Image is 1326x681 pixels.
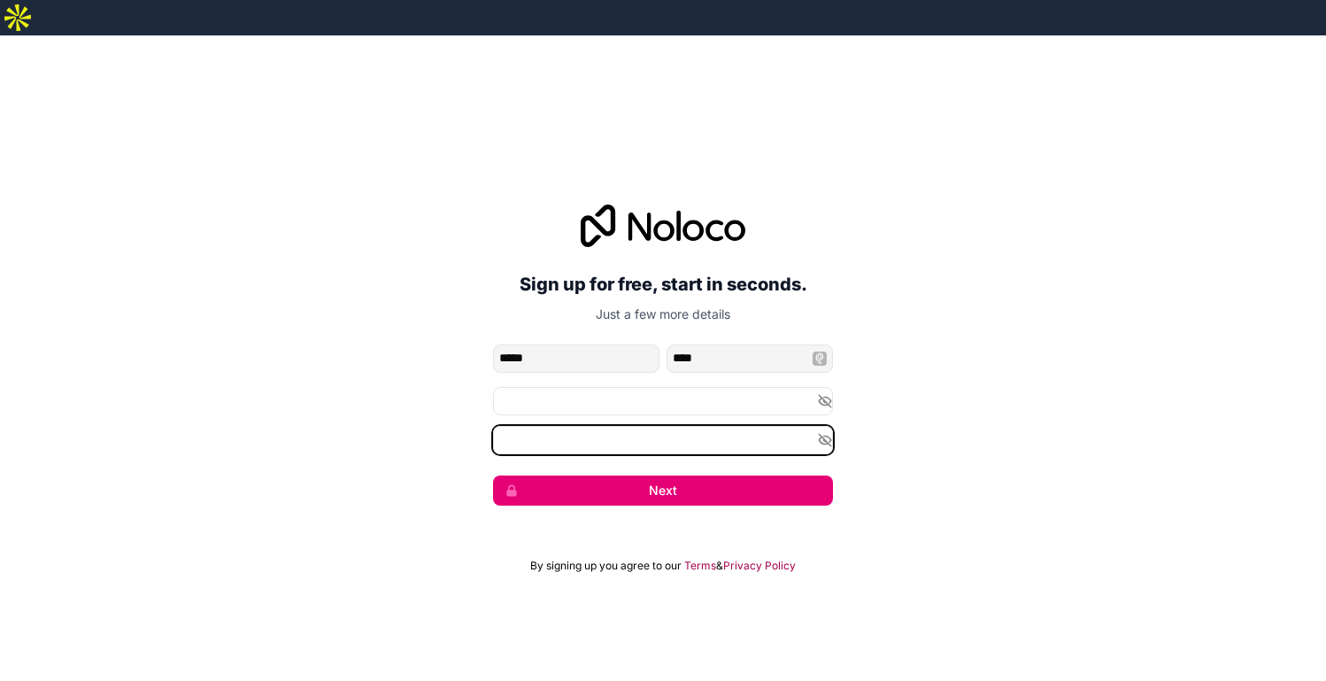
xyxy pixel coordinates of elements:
[493,426,833,454] input: Confirm password
[684,559,716,573] a: Terms
[667,344,833,373] input: family-name
[493,476,833,506] button: Next
[723,559,796,573] a: Privacy Policy
[530,559,682,573] span: By signing up you agree to our
[493,387,833,415] input: Password
[493,344,659,373] input: given-name
[716,559,723,573] span: &
[493,306,833,323] p: Just a few more details
[493,268,833,300] h2: Sign up for free, start in seconds.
